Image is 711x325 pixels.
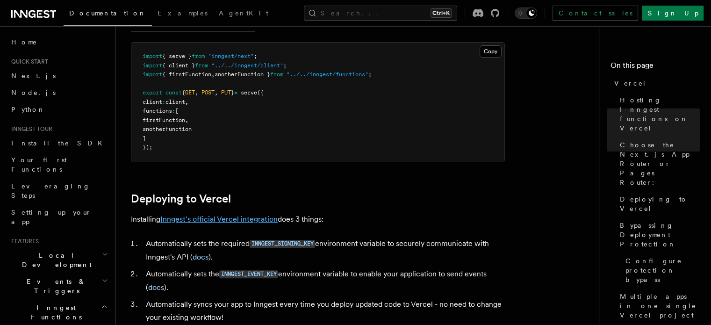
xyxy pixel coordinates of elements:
span: from [270,71,283,78]
span: Install the SDK [11,139,108,147]
button: Toggle dark mode [515,7,537,19]
span: Events & Triggers [7,277,102,296]
span: POST [201,89,215,96]
a: Inngest's official Vercel integration [160,215,278,224]
span: anotherFunction [143,126,192,132]
span: Hosting Inngest functions on Vercel [620,95,700,133]
a: Setting up your app [7,204,110,230]
span: , [185,117,188,123]
p: Installing does 3 things: [131,213,505,226]
span: export [143,89,162,96]
span: ({ [257,89,264,96]
span: anotherFunction } [215,71,270,78]
span: import [143,71,162,78]
span: ; [368,71,372,78]
span: }); [143,144,152,151]
span: serve [241,89,257,96]
span: Features [7,238,39,245]
a: Deploying to Vercel [616,191,700,217]
a: Sign Up [642,6,704,21]
span: Next.js [11,72,56,79]
span: ; [254,53,257,59]
a: Next.js [7,67,110,84]
a: Hosting Inngest functions on Vercel [616,92,700,137]
span: Quick start [7,58,48,65]
span: Leveraging Steps [11,182,90,199]
a: Configure protection bypass [622,253,700,288]
span: , [215,89,218,96]
li: Automatically sets the environment variable to enable your application to send events ( ). [143,267,505,294]
a: Your first Functions [7,152,110,178]
button: Copy [480,45,502,58]
span: AgentKit [219,9,268,17]
span: from [195,62,208,69]
span: "../../inngest/client" [211,62,283,69]
span: Python [11,106,45,113]
span: from [192,53,205,59]
span: client [143,99,162,105]
span: Choose the Next.js App Router or Pages Router: [620,140,700,187]
span: , [211,71,215,78]
span: Inngest tour [7,125,52,133]
span: functions [143,108,172,114]
span: [ [175,108,179,114]
li: Automatically sets the required environment variable to securely communicate with Inngest's API ( ). [143,237,505,264]
span: { firstFunction [162,71,211,78]
span: Your first Functions [11,156,67,173]
span: { serve } [162,53,192,59]
a: INNGEST_EVENT_KEY [219,269,278,278]
code: INNGEST_EVENT_KEY [219,270,278,278]
kbd: Ctrl+K [431,8,452,18]
span: : [162,99,165,105]
a: Documentation [64,3,152,26]
span: GET [185,89,195,96]
span: ] [143,135,146,142]
a: AgentKit [213,3,274,25]
span: , [195,89,198,96]
span: : [172,108,175,114]
a: Leveraging Steps [7,178,110,204]
a: INNGEST_SIGNING_KEY [250,239,315,248]
a: Install the SDK [7,135,110,152]
span: import [143,62,162,69]
a: Python [7,101,110,118]
span: Local Development [7,251,102,269]
code: INNGEST_SIGNING_KEY [250,240,315,248]
a: docs [148,283,164,292]
span: Deploying to Vercel [620,195,700,213]
li: Automatically syncs your app to Inngest every time you deploy updated code to Vercel - no need to... [143,298,505,324]
a: Multiple apps in one single Vercel project [616,288,700,324]
a: Contact sales [553,6,638,21]
span: Bypassing Deployment Protection [620,221,700,249]
a: Choose the Next.js App Router or Pages Router: [616,137,700,191]
span: Inngest Functions [7,303,101,322]
span: Examples [158,9,208,17]
a: Deploying to Vercel [131,192,231,205]
button: Search...Ctrl+K [304,6,457,21]
span: { client } [162,62,195,69]
span: = [234,89,237,96]
span: , [185,99,188,105]
span: PUT [221,89,231,96]
span: import [143,53,162,59]
a: Examples [152,3,213,25]
a: Bypassing Deployment Protection [616,217,700,253]
span: "../../inngest/functions" [287,71,368,78]
span: client [165,99,185,105]
span: Home [11,37,37,47]
span: Multiple apps in one single Vercel project [620,292,700,320]
a: Node.js [7,84,110,101]
span: Node.js [11,89,56,96]
span: const [165,89,182,96]
button: Local Development [7,247,110,273]
span: ; [283,62,287,69]
span: Configure protection bypass [625,256,700,284]
span: Documentation [69,9,146,17]
a: Home [7,34,110,51]
a: Vercel [610,75,700,92]
a: docs [193,253,208,261]
span: { [182,89,185,96]
span: Setting up your app [11,209,92,225]
h4: On this page [610,60,700,75]
span: Vercel [614,79,646,88]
